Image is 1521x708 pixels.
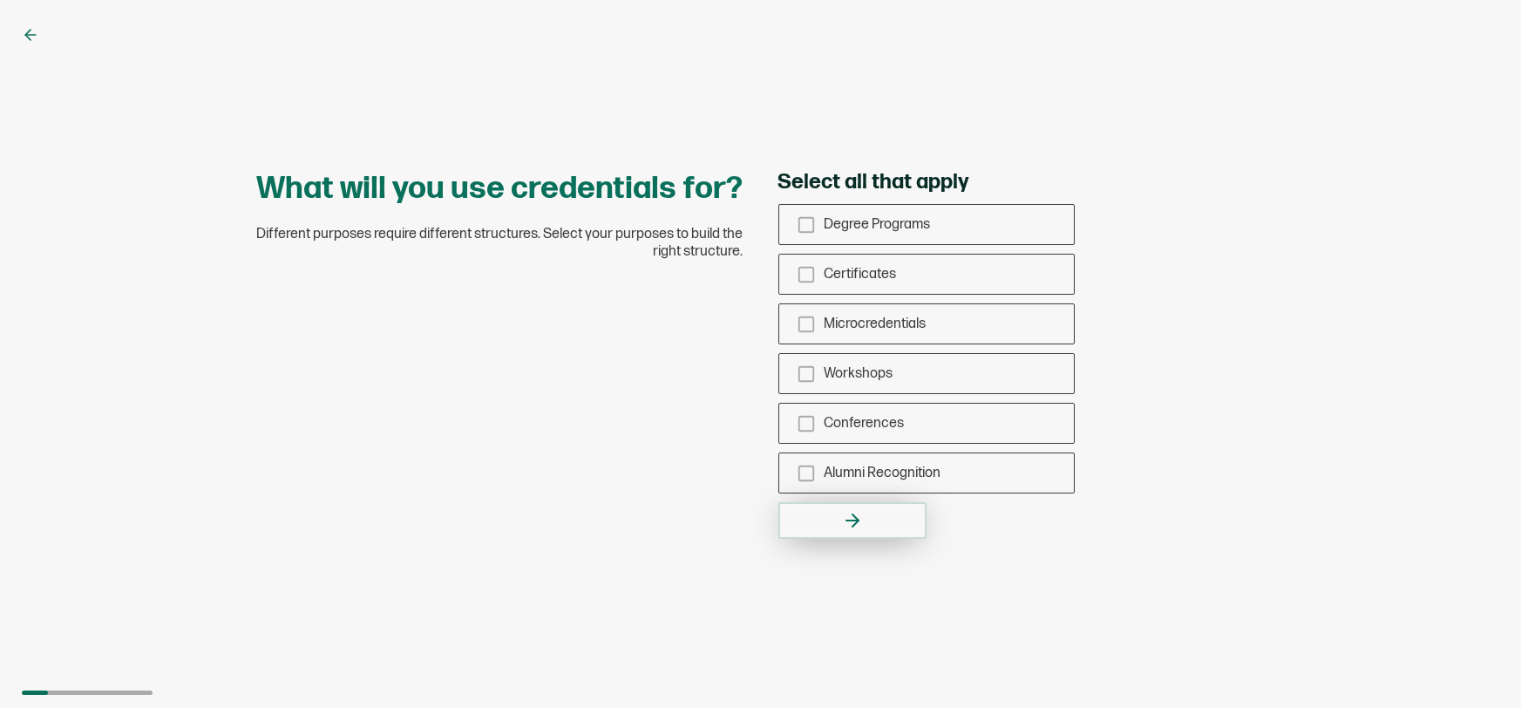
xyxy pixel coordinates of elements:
[778,169,969,195] span: Select all that apply
[825,465,941,481] span: Alumni Recognition
[825,266,897,283] span: Certificates
[255,226,744,261] span: Different purposes require different structures. Select your purposes to build the right structure.
[825,415,905,432] span: Conferences
[1434,624,1521,708] iframe: Chat Widget
[778,204,1075,494] div: checkbox-group
[825,365,893,382] span: Workshops
[257,169,744,208] h1: What will you use credentials for?
[825,216,931,233] span: Degree Programs
[825,316,927,332] span: Microcredentials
